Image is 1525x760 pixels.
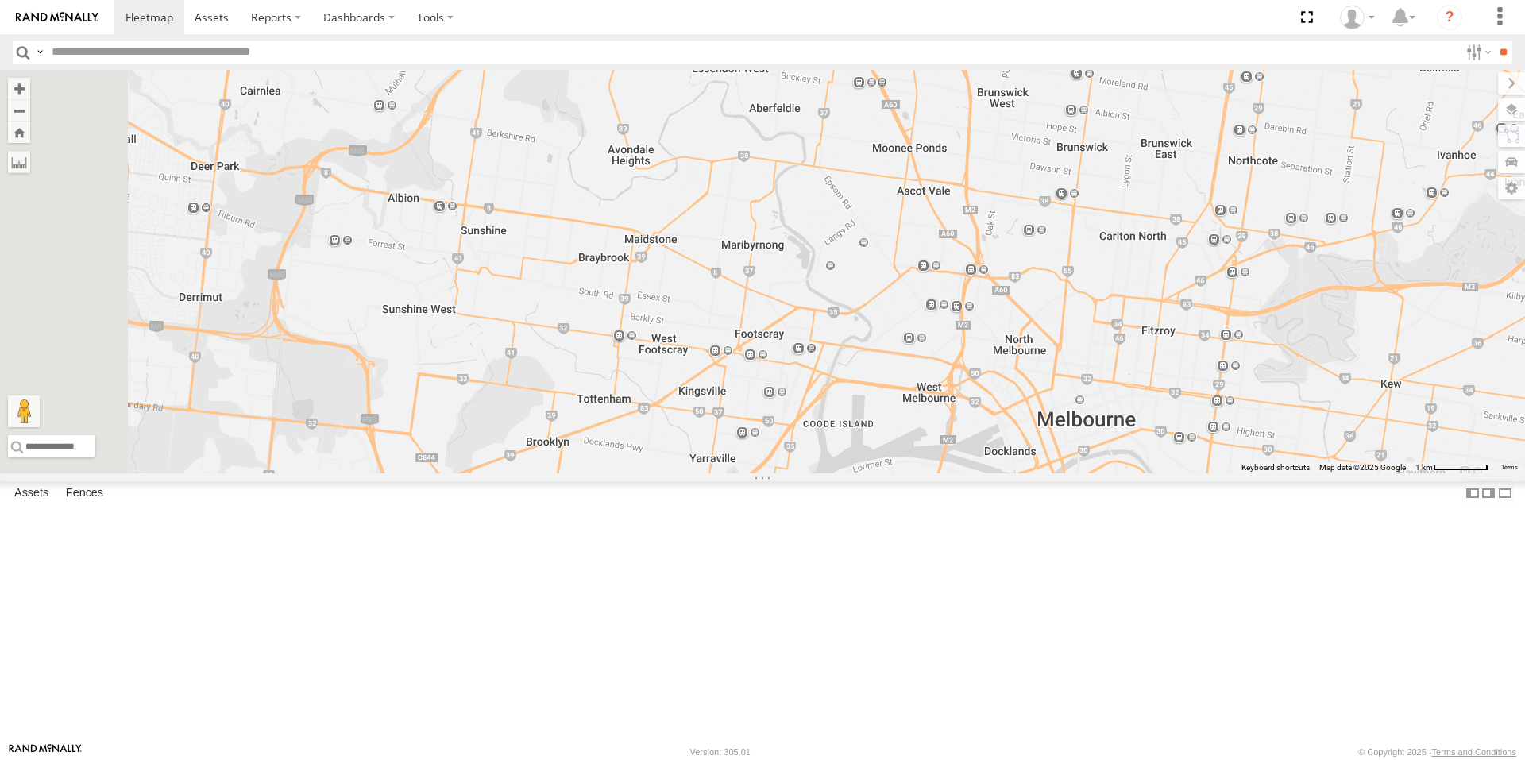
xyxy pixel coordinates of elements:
[1241,462,1310,473] button: Keyboard shortcuts
[1497,481,1513,504] label: Hide Summary Table
[8,151,30,173] label: Measure
[1465,481,1481,504] label: Dock Summary Table to the Left
[1411,462,1493,473] button: Map Scale: 1 km per 66 pixels
[1319,463,1406,472] span: Map data ©2025 Google
[1460,41,1494,64] label: Search Filter Options
[690,747,751,757] div: Version: 305.01
[8,122,30,143] button: Zoom Home
[1358,747,1516,757] div: © Copyright 2025 -
[8,395,40,427] button: Drag Pegman onto the map to open Street View
[33,41,46,64] label: Search Query
[16,12,98,23] img: rand-logo.svg
[1437,5,1462,30] i: ?
[1415,463,1433,472] span: 1 km
[6,482,56,504] label: Assets
[1501,465,1518,471] a: Terms
[9,744,82,760] a: Visit our Website
[1334,6,1380,29] div: Tye Clark
[8,99,30,122] button: Zoom out
[1432,747,1516,757] a: Terms and Conditions
[1498,177,1525,199] label: Map Settings
[58,482,111,504] label: Fences
[1481,481,1496,504] label: Dock Summary Table to the Right
[8,78,30,99] button: Zoom in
